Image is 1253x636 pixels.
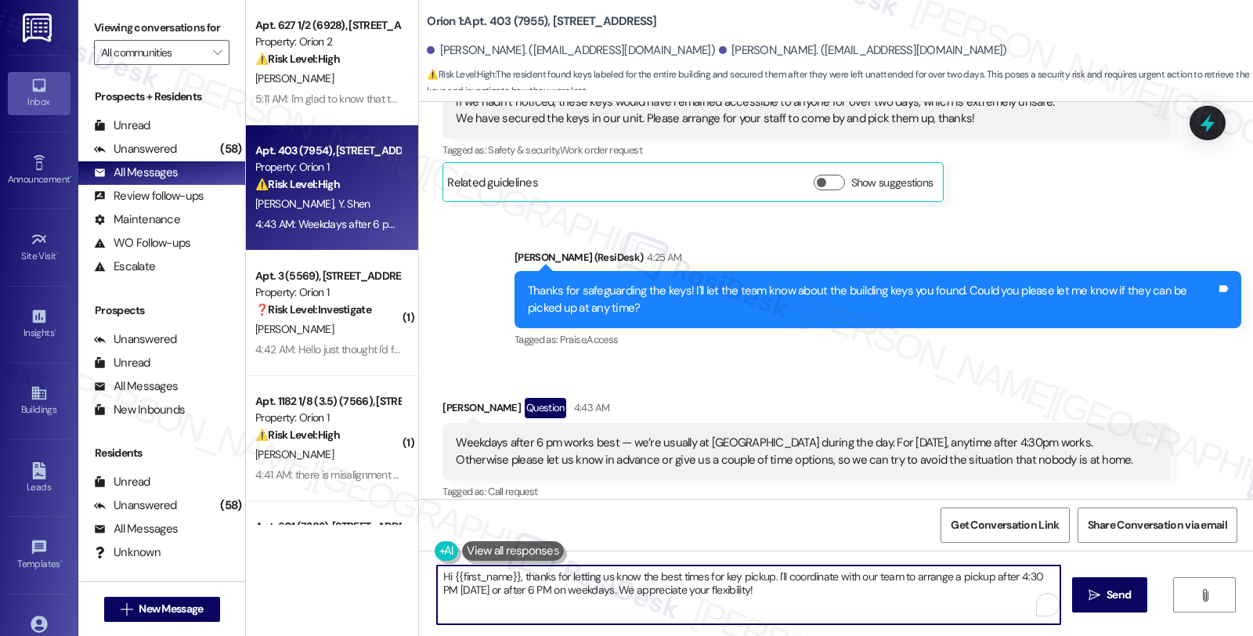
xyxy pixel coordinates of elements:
[442,480,1169,503] div: Tagged as:
[94,141,177,157] div: Unanswered
[78,89,245,105] div: Prospects + Residents
[427,68,494,81] strong: ⚠️ Risk Level: High
[255,197,338,211] span: [PERSON_NAME]
[216,137,245,161] div: (58)
[255,52,340,66] strong: ⚠️ Risk Level: High
[255,92,1065,106] div: 5:11 AM: I'm glad to know that the sprinkler is fixed. As for pests, could you please let me know...
[255,468,635,482] div: 4:41 AM: there is misalignment with the door. one of the doors is not connected at all
[1199,589,1211,602] i: 
[951,517,1059,533] span: Get Conversation Link
[94,235,190,251] div: WO Follow-ups
[8,72,70,114] a: Inbox
[94,188,204,204] div: Review follow-ups
[56,248,59,259] span: •
[1107,587,1131,603] span: Send
[515,328,1241,351] div: Tagged as:
[94,211,180,228] div: Maintenance
[255,428,340,442] strong: ⚠️ Risk Level: High
[437,566,1060,624] textarea: To enrich screen reader interactions, please activate Accessibility in Grammarly extension settings
[94,378,178,395] div: All Messages
[255,268,400,284] div: Apt. 3 (5569), [STREET_ADDRESS]
[255,71,334,85] span: [PERSON_NAME]
[78,302,245,319] div: Prospects
[94,521,178,537] div: All Messages
[94,402,185,418] div: New Inbounds
[427,67,1253,100] span: : The resident found keys labeled for the entire building and secured them after they were left u...
[255,342,497,356] div: 4:42 AM: Hello just thought I'd follow up o. These texts
[255,410,400,426] div: Property: Orion 1
[8,226,70,269] a: Site Visit •
[94,117,150,134] div: Unread
[941,508,1069,543] button: Get Conversation Link
[1088,517,1227,533] span: Share Conversation via email
[94,331,177,348] div: Unanswered
[78,445,245,461] div: Residents
[70,172,72,182] span: •
[338,197,370,211] span: Y. Shen
[851,175,933,191] label: Show suggestions
[447,175,538,197] div: Related guidelines
[643,249,681,266] div: 4:25 AM
[570,399,609,416] div: 4:43 AM
[94,544,161,561] div: Unknown
[427,13,656,30] b: Orion 1: Apt. 403 (7955), [STREET_ADDRESS]
[8,380,70,422] a: Buildings
[101,40,204,65] input: All communities
[8,534,70,576] a: Templates •
[139,601,203,617] span: New Message
[94,355,150,371] div: Unread
[255,143,400,159] div: Apt. 403 (7954), [STREET_ADDRESS]
[427,42,715,59] div: [PERSON_NAME]. ([EMAIL_ADDRESS][DOMAIN_NAME])
[488,485,537,498] span: Call request
[255,284,400,301] div: Property: Orion 1
[442,139,1169,161] div: Tagged as:
[94,497,177,514] div: Unanswered
[488,143,559,157] span: Safety & security ,
[528,283,1216,316] div: Thanks for safeguarding the keys! I'll let the team know about the building keys you found. Could...
[1078,508,1237,543] button: Share Conversation via email
[560,333,587,346] span: Praise ,
[60,556,63,567] span: •
[1089,589,1100,602] i: 
[94,474,150,490] div: Unread
[23,13,55,42] img: ResiDesk Logo
[255,17,400,34] div: Apt. 627 1/2 (6928), [STREET_ADDRESS]
[255,302,371,316] strong: ❓ Risk Level: Investigate
[587,333,618,346] span: Access
[255,177,340,191] strong: ⚠️ Risk Level: High
[121,603,132,616] i: 
[255,159,400,175] div: Property: Orion 1
[94,16,229,40] label: Viewing conversations for
[94,258,155,275] div: Escalate
[104,597,220,622] button: New Message
[560,143,642,157] span: Work order request
[442,398,1169,423] div: [PERSON_NAME]
[255,519,400,535] div: Apt. 601 (7383), [STREET_ADDRESS]
[515,249,1241,271] div: [PERSON_NAME] (ResiDesk)
[255,322,334,336] span: [PERSON_NAME]
[8,457,70,500] a: Leads
[255,393,400,410] div: Apt. 1182 1/8 (3.5) (7566), [STREET_ADDRESS]
[1072,577,1148,613] button: Send
[456,435,1144,468] div: Weekdays after 6 pm works best — we’re usually at [GEOGRAPHIC_DATA] during the day. For [DATE], a...
[255,34,400,50] div: Property: Orion 2
[216,493,245,518] div: (58)
[94,164,178,181] div: All Messages
[255,447,334,461] span: [PERSON_NAME]
[719,42,1007,59] div: [PERSON_NAME]. ([EMAIL_ADDRESS][DOMAIN_NAME])
[8,303,70,345] a: Insights •
[213,46,222,59] i: 
[54,325,56,336] span: •
[525,398,566,417] div: Question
